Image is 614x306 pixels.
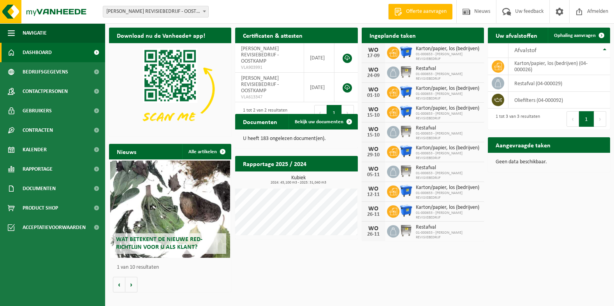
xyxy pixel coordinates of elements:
[508,58,610,75] td: karton/papier, los (bedrijven) (04-000026)
[416,205,480,211] span: Karton/papier, los (bedrijven)
[235,28,310,43] h2: Certificaten & attesten
[239,175,357,185] h3: Kubiek
[416,165,480,171] span: Restafval
[416,191,480,200] span: 01-000653 - [PERSON_NAME] REVISIEBEDRIJF
[416,125,480,131] span: Restafval
[314,105,327,121] button: Previous
[388,4,452,19] a: Offerte aanvragen
[416,171,480,180] span: 01-000653 - [PERSON_NAME] REVISIEBEDRIJF
[554,33,596,38] span: Ophaling aanvragen
[366,212,381,217] div: 26-11
[399,145,413,158] img: WB-1100-HPE-BE-01
[241,94,298,100] span: VLA613347
[295,119,343,124] span: Bekijk uw documenten
[23,82,68,101] span: Contactpersonen
[416,145,480,151] span: Karton/papier, los (bedrijven)
[399,85,413,98] img: WB-1100-HPE-BE-01
[117,265,227,270] p: 1 van 10 resultaten
[416,66,480,72] span: Restafval
[366,232,381,237] div: 26-11
[548,28,609,43] a: Ophaling aanvragen
[235,156,314,171] h2: Rapportage 2025 / 2024
[416,224,480,231] span: Restafval
[488,137,558,152] h2: Aangevraagde taken
[416,131,480,141] span: 01-000653 - [PERSON_NAME] REVISIEBEDRIJF
[366,152,381,158] div: 29-10
[399,184,413,198] img: WB-1100-HPE-BE-01
[594,111,606,127] button: Next
[103,6,208,17] span: CLAEYS J. REVISIEBEDRIJF - OOSTKAMP
[416,185,480,191] span: Karton/papier, los (bedrijven)
[366,107,381,113] div: WO
[496,159,602,165] p: Geen data beschikbaar.
[23,218,86,237] span: Acceptatievoorwaarden
[241,46,279,64] span: [PERSON_NAME] REVISIEBEDRIJF - OOSTKAMP
[366,67,381,73] div: WO
[366,186,381,192] div: WO
[366,126,381,133] div: WO
[366,206,381,212] div: WO
[241,65,298,71] span: VLA903991
[109,28,213,43] h2: Download nu de Vanheede+ app!
[239,181,357,185] span: 2024: 45,100 m3 - 2025: 31,040 m3
[416,151,480,161] span: 01-000653 - [PERSON_NAME] REVISIEBEDRIJF
[366,113,381,118] div: 15-10
[399,65,413,79] img: WB-1100-GAL-GY-02
[399,164,413,178] img: WB-1100-GAL-GY-02
[23,179,56,198] span: Documenten
[125,277,137,292] button: Volgende
[366,87,381,93] div: WO
[23,23,47,43] span: Navigatie
[416,52,480,61] span: 01-000653 - [PERSON_NAME] REVISIEBEDRIJF
[508,92,610,108] td: oliefilters (04-000092)
[23,159,53,179] span: Rapportage
[366,192,381,198] div: 12-11
[23,140,47,159] span: Kalender
[110,161,230,258] a: Wat betekent de nieuwe RED-richtlijn voor u als klant?
[23,121,53,140] span: Contracten
[399,204,413,217] img: WB-1100-HPE-BE-01
[109,43,231,135] img: Download de VHEPlus App
[416,86,480,92] span: Karton/papier, los (bedrijven)
[492,110,540,128] div: 1 tot 3 van 3 resultaten
[241,75,279,94] span: [PERSON_NAME] REVISIEBEDRIJF - OOSTKAMP
[243,136,350,142] p: U heeft 183 ongelezen document(en).
[113,277,125,292] button: Vorige
[366,226,381,232] div: WO
[103,6,209,17] span: CLAEYS J. REVISIEBEDRIJF - OOSTKAMP
[416,231,480,240] span: 01-000653 - [PERSON_NAME] REVISIEBEDRIJF
[399,224,413,237] img: WB-1100-GAL-GY-02
[327,105,342,121] button: 1
[23,198,58,218] span: Product Shop
[399,45,413,59] img: WB-1100-HPE-BE-01
[404,8,449,16] span: Offerte aanvragen
[416,105,480,112] span: Karton/papier, los (bedrijven)
[235,114,285,129] h2: Documenten
[23,43,52,62] span: Dashboard
[289,114,357,129] a: Bekijk uw documenten
[182,144,230,159] a: Alle artikelen
[23,101,52,121] span: Gebruikers
[566,111,579,127] button: Previous
[508,75,610,92] td: restafval (04-000029)
[342,105,354,121] button: Next
[366,53,381,59] div: 17-09
[579,111,594,127] button: 1
[488,28,545,43] h2: Uw afvalstoffen
[399,105,413,118] img: WB-1100-HPE-BE-01
[366,172,381,178] div: 05-11
[362,28,424,43] h2: Ingeplande taken
[416,46,480,52] span: Karton/papier, los (bedrijven)
[23,62,68,82] span: Bedrijfsgegevens
[304,43,334,73] td: [DATE]
[239,104,287,121] div: 1 tot 2 van 2 resultaten
[366,73,381,79] div: 24-09
[416,211,480,220] span: 01-000653 - [PERSON_NAME] REVISIEBEDRIJF
[416,72,480,81] span: 01-000653 - [PERSON_NAME] REVISIEBEDRIJF
[366,93,381,98] div: 01-10
[416,112,480,121] span: 01-000653 - [PERSON_NAME] REVISIEBEDRIJF
[399,125,413,138] img: WB-1100-GAL-GY-02
[416,92,480,101] span: 01-000653 - [PERSON_NAME] REVISIEBEDRIJF
[109,144,144,159] h2: Nieuws
[304,73,334,102] td: [DATE]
